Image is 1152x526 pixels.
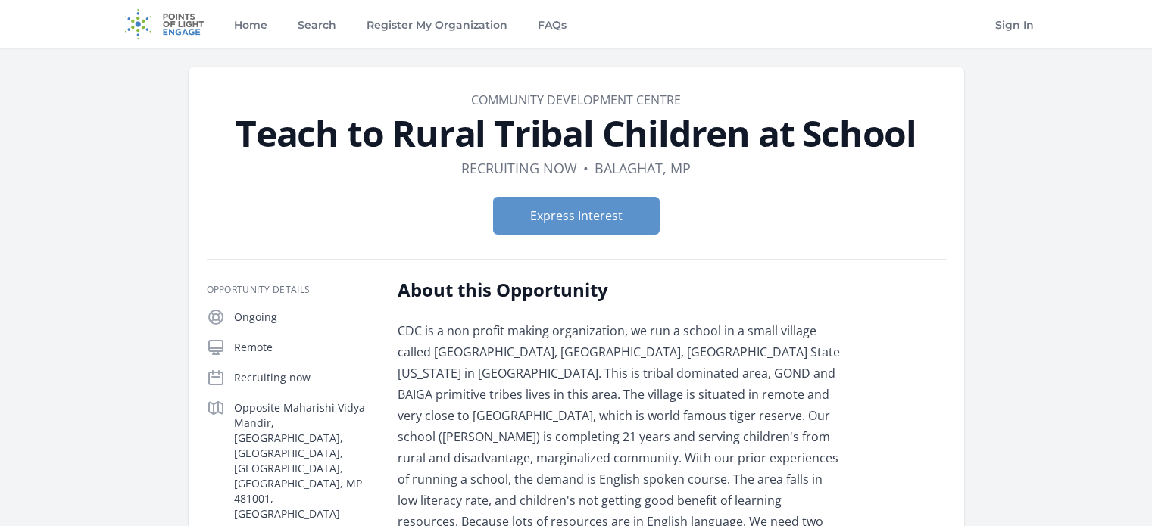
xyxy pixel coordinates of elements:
[234,370,373,385] p: Recruiting now
[234,400,373,521] p: Opposite Maharishi Vidya Mandir, [GEOGRAPHIC_DATA], [GEOGRAPHIC_DATA], [GEOGRAPHIC_DATA], [GEOGRA...
[234,340,373,355] p: Remote
[461,157,577,179] dd: Recruiting now
[493,197,660,235] button: Express Interest
[234,310,373,325] p: Ongoing
[471,92,681,108] a: Community Development Centre
[398,278,841,302] h2: About this Opportunity
[207,284,373,296] h3: Opportunity Details
[583,157,588,179] div: •
[595,157,691,179] dd: Balaghat, MP
[207,115,946,151] h1: Teach to Rural Tribal Children at School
